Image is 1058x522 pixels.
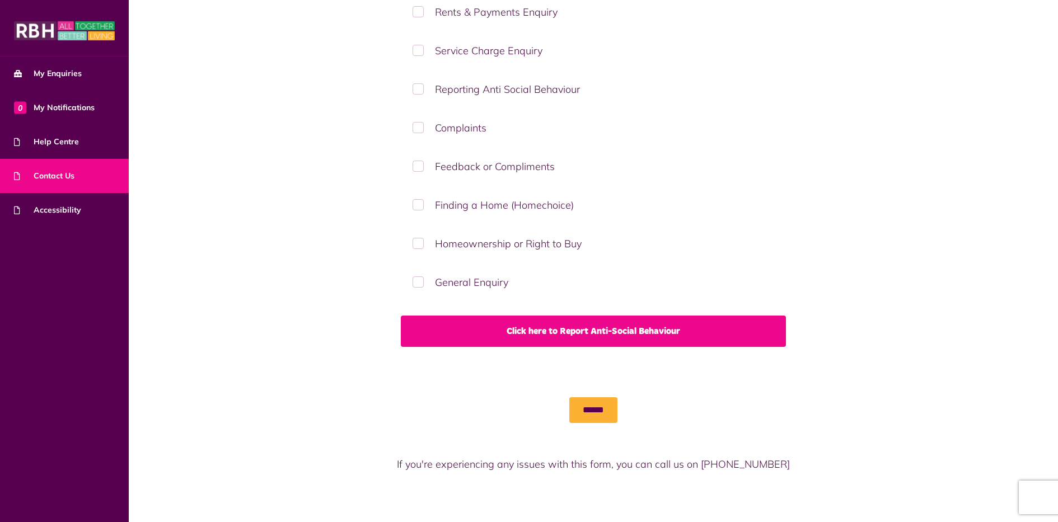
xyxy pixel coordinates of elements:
label: General Enquiry [401,266,787,299]
img: MyRBH [14,20,115,42]
label: Reporting Anti Social Behaviour [401,73,787,106]
span: My Enquiries [14,68,82,79]
p: If you're experiencing any issues with this form, you can call us on [PHONE_NUMBER] [304,457,882,472]
label: Complaints [401,111,787,144]
label: Finding a Home (Homechoice) [401,189,787,222]
label: Service Charge Enquiry [401,34,787,67]
a: Click here to Report Anti-Social Behaviour [401,316,787,347]
span: 0 [14,101,26,114]
span: Accessibility [14,204,81,216]
label: Feedback or Compliments [401,150,787,183]
span: My Notifications [14,102,95,114]
label: Homeownership or Right to Buy [401,227,787,260]
span: Contact Us [14,170,74,182]
span: Help Centre [14,136,79,148]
